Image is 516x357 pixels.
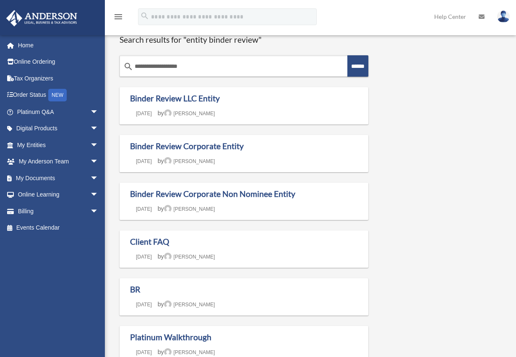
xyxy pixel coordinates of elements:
a: [DATE] [130,111,158,116]
a: Platinum Q&Aarrow_drop_down [6,103,111,120]
span: by [158,349,215,355]
a: [PERSON_NAME] [164,111,215,116]
a: [DATE] [130,254,158,260]
span: arrow_drop_down [90,203,107,220]
a: [PERSON_NAME] [164,158,215,164]
img: Anderson Advisors Platinum Portal [4,10,80,26]
span: arrow_drop_down [90,170,107,187]
span: arrow_drop_down [90,186,107,204]
a: menu [113,15,123,22]
span: arrow_drop_down [90,137,107,154]
span: by [158,253,215,260]
a: [DATE] [130,302,158,308]
a: Binder Review Corporate Entity [130,141,244,151]
a: Home [6,37,107,54]
span: arrow_drop_down [90,120,107,137]
div: NEW [48,89,67,101]
i: menu [113,12,123,22]
span: by [158,301,215,308]
a: Binder Review LLC Entity [130,93,220,103]
a: Binder Review Corporate Non Nominee Entity [130,189,295,199]
a: My Anderson Teamarrow_drop_down [6,153,111,170]
a: [DATE] [130,206,158,212]
span: arrow_drop_down [90,103,107,121]
a: My Entitiesarrow_drop_down [6,137,111,153]
i: search [123,62,133,72]
a: Billingarrow_drop_down [6,203,111,220]
a: Tax Organizers [6,70,111,87]
a: Client FAQ [130,237,169,246]
a: Events Calendar [6,220,111,236]
img: User Pic [497,10,510,23]
span: by [158,205,215,212]
a: Order StatusNEW [6,87,111,104]
a: [PERSON_NAME] [164,206,215,212]
span: arrow_drop_down [90,153,107,171]
i: search [140,11,149,21]
span: by [158,158,215,164]
a: [PERSON_NAME] [164,254,215,260]
a: [DATE] [130,349,158,355]
span: by [158,110,215,116]
a: Online Learningarrow_drop_down [6,186,111,203]
h1: Search results for "entity binder review" [120,35,368,45]
a: Digital Productsarrow_drop_down [6,120,111,137]
a: BR [130,285,140,294]
a: Platinum Walkthrough [130,332,211,342]
a: [PERSON_NAME] [164,302,215,308]
a: [DATE] [130,158,158,164]
a: Online Ordering [6,54,111,70]
a: My Documentsarrow_drop_down [6,170,111,186]
a: [PERSON_NAME] [164,349,215,355]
